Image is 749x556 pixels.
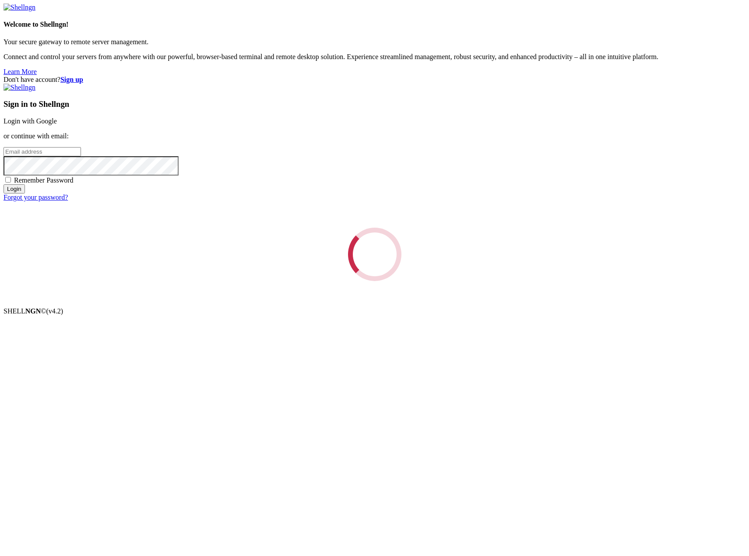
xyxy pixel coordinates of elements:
span: 4.2.0 [46,307,63,315]
p: Your secure gateway to remote server management. [4,38,745,46]
input: Email address [4,147,81,156]
p: or continue with email: [4,132,745,140]
a: Sign up [60,76,83,83]
a: Forgot your password? [4,194,68,201]
span: SHELL © [4,307,63,315]
div: Loading... [348,228,401,281]
h3: Sign in to Shellngn [4,99,745,109]
a: Login with Google [4,117,57,125]
img: Shellngn [4,4,35,11]
p: Connect and control your servers from anywhere with our powerful, browser-based terminal and remo... [4,53,745,61]
a: Learn More [4,68,37,75]
input: Login [4,184,25,194]
b: NGN [25,307,41,315]
input: Remember Password [5,177,11,183]
div: Don't have account? [4,76,745,84]
h4: Welcome to Shellngn! [4,21,745,28]
img: Shellngn [4,84,35,91]
span: Remember Password [14,176,74,184]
